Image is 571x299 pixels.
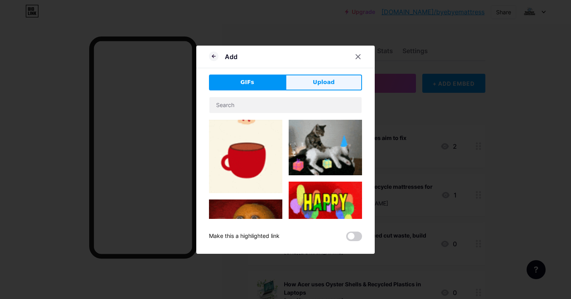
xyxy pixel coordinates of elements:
[209,232,280,241] div: Make this a highlighted link
[240,78,254,86] span: GIFs
[313,78,335,86] span: Upload
[289,182,362,255] img: Gihpy
[209,97,362,113] input: Search
[209,120,282,193] img: Gihpy
[285,75,362,90] button: Upload
[209,75,285,90] button: GIFs
[289,120,362,176] img: Gihpy
[225,52,238,61] div: Add
[209,199,282,255] img: Gihpy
